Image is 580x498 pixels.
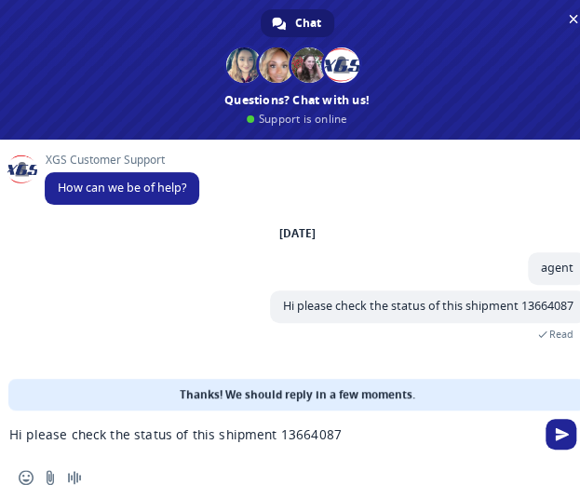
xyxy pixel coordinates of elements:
span: Send a file [43,470,58,485]
span: Hi please check the status of this shipment 13664087 [283,298,573,314]
span: agent [541,260,573,276]
textarea: Compose your message... [9,426,525,443]
span: Insert an emoji [19,470,34,485]
div: Chat [261,9,334,37]
span: Thanks! We should reply in a few moments. [180,379,415,411]
span: How can we be of help? [58,180,186,195]
span: XGS Customer Support [45,154,199,167]
span: Read [549,328,573,341]
span: Send [546,419,576,450]
span: Chat [295,9,321,37]
div: [DATE] [279,228,316,239]
span: Audio message [67,470,82,485]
